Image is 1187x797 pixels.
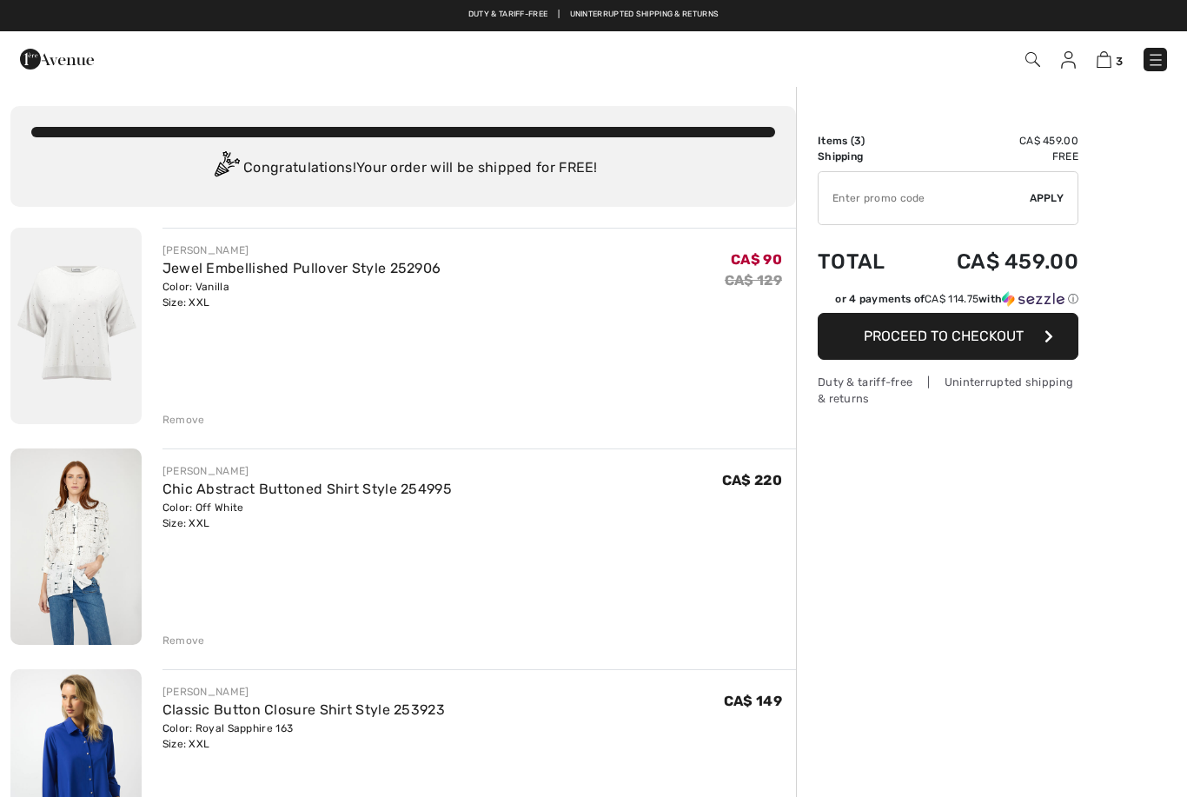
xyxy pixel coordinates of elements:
img: Chic Abstract Buttoned Shirt Style 254995 [10,448,142,645]
img: Shopping Bag [1097,51,1111,68]
a: 1ère Avenue [20,50,94,66]
span: 3 [1116,55,1123,68]
img: Menu [1147,51,1164,69]
div: or 4 payments of with [835,291,1078,307]
div: [PERSON_NAME] [162,242,441,258]
span: CA$ 149 [724,693,782,709]
td: CA$ 459.00 [911,232,1078,291]
div: Congratulations! Your order will be shipped for FREE! [31,151,775,186]
div: Color: Off White Size: XXL [162,500,452,531]
span: CA$ 220 [722,472,782,488]
s: CA$ 129 [725,272,782,289]
div: Remove [162,412,205,428]
td: Items ( ) [818,133,911,149]
td: Total [818,232,911,291]
img: My Info [1061,51,1076,69]
div: Color: Royal Sapphire 163 Size: XXL [162,721,445,752]
td: Shipping [818,149,911,164]
a: Jewel Embellished Pullover Style 252906 [162,260,441,276]
img: Search [1025,52,1040,67]
span: Apply [1030,190,1064,206]
div: [PERSON_NAME] [162,463,452,479]
img: Jewel Embellished Pullover Style 252906 [10,228,142,424]
button: Proceed to Checkout [818,313,1078,360]
td: CA$ 459.00 [911,133,1078,149]
div: or 4 payments ofCA$ 114.75withSezzle Click to learn more about Sezzle [818,291,1078,313]
span: CA$ 90 [731,251,782,268]
img: Congratulation2.svg [209,151,243,186]
div: Color: Vanilla Size: XXL [162,279,441,310]
div: Duty & tariff-free | Uninterrupted shipping & returns [818,374,1078,407]
span: Proceed to Checkout [864,328,1024,344]
img: 1ère Avenue [20,42,94,76]
input: Promo code [819,172,1030,224]
a: Classic Button Closure Shirt Style 253923 [162,701,445,718]
td: Free [911,149,1078,164]
a: Chic Abstract Buttoned Shirt Style 254995 [162,481,452,497]
span: CA$ 114.75 [925,293,978,305]
div: [PERSON_NAME] [162,684,445,700]
a: 3 [1097,49,1123,70]
img: Sezzle [1002,291,1064,307]
div: Remove [162,633,205,648]
span: 3 [854,135,861,147]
